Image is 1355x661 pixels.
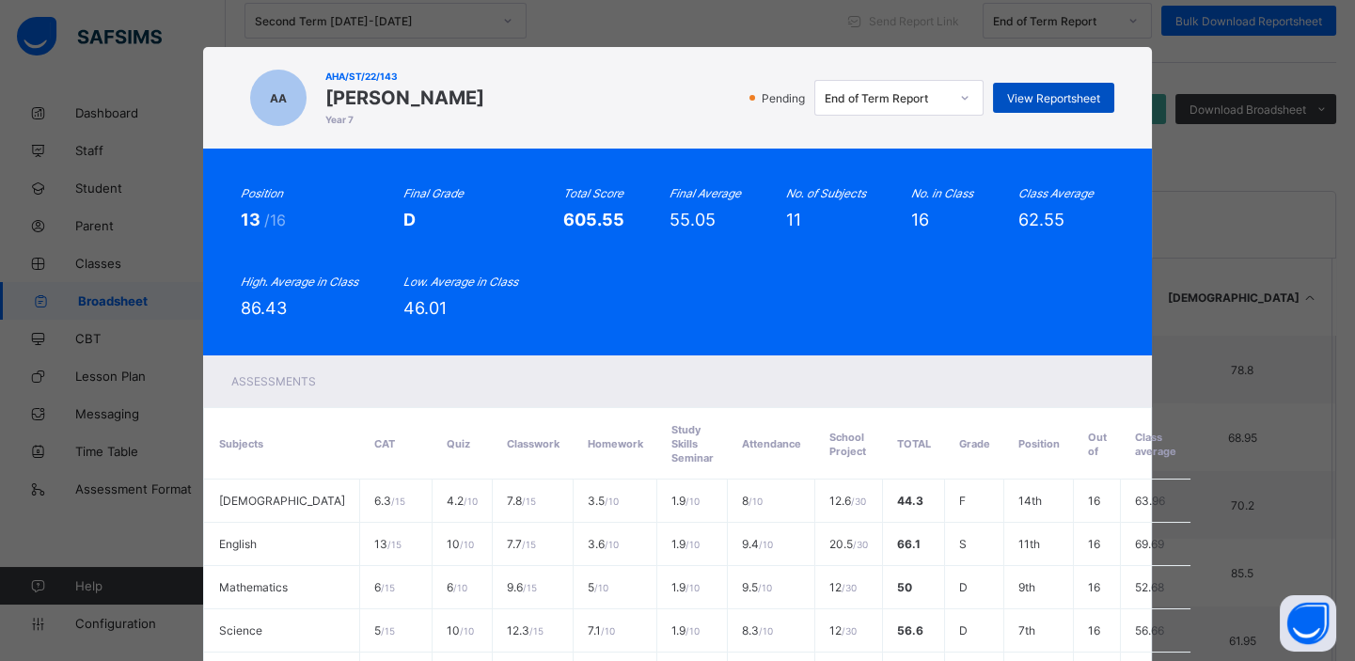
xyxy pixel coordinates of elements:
[1018,580,1035,594] span: 9th
[241,298,287,318] span: 86.43
[1018,623,1035,637] span: 7th
[671,623,700,637] span: 1.9
[786,186,866,200] i: No. of Subjects
[403,298,447,318] span: 46.01
[671,494,700,508] span: 1.9
[897,437,931,450] span: Total
[507,437,559,450] span: Classwork
[241,210,264,229] span: 13
[403,275,518,289] i: Low. Average in Class
[219,580,288,594] span: Mathematics
[959,623,968,637] span: D
[241,275,358,289] i: High. Average in Class
[829,580,857,594] span: 12
[685,496,700,507] span: / 10
[507,537,536,551] span: 7.7
[325,87,484,109] span: [PERSON_NAME]
[588,437,643,450] span: Homework
[959,537,967,551] span: S
[563,210,624,229] span: 605.55
[374,623,395,637] span: 5
[529,625,544,637] span: / 15
[270,91,287,105] span: AA
[507,623,544,637] span: 12.3
[381,625,395,637] span: / 15
[588,580,608,594] span: 5
[403,210,416,229] span: D
[391,496,405,507] span: / 15
[829,494,866,508] span: 12.6
[219,437,263,450] span: Subjects
[742,537,773,551] span: 9.4
[1018,537,1040,551] span: 11th
[1135,431,1176,458] span: Class average
[911,210,929,229] span: 16
[588,537,619,551] span: 3.6
[897,580,912,594] span: 50
[219,623,262,637] span: Science
[588,494,619,508] span: 3.5
[594,582,608,593] span: / 10
[374,537,402,551] span: 13
[381,582,395,593] span: / 15
[829,537,868,551] span: 20.5
[219,494,345,508] span: [DEMOGRAPHIC_DATA]
[758,582,772,593] span: / 10
[453,582,467,593] span: / 10
[374,494,405,508] span: 6.3
[685,582,700,593] span: / 10
[325,71,484,82] span: AHA/ST/22/143
[264,211,286,229] span: /16
[231,374,316,388] span: Assessments
[742,623,773,637] span: 8.3
[507,580,537,594] span: 9.6
[742,494,763,508] span: 8
[670,210,716,229] span: 55.05
[447,580,467,594] span: 6
[671,580,700,594] span: 1.9
[460,539,474,550] span: / 10
[759,539,773,550] span: / 10
[447,537,474,551] span: 10
[1135,623,1164,637] span: 56.66
[523,582,537,593] span: / 15
[1135,537,1164,551] span: 69.69
[387,539,402,550] span: / 15
[1018,210,1064,229] span: 62.55
[825,91,949,105] div: End of Term Report
[1135,494,1165,508] span: 63.96
[325,114,484,125] span: Year 7
[464,496,478,507] span: / 10
[374,580,395,594] span: 6
[447,437,470,450] span: Quiz
[588,623,615,637] span: 7.1
[897,623,923,637] span: 56.6
[685,539,700,550] span: / 10
[241,186,283,200] i: Position
[760,91,811,105] span: Pending
[1088,580,1100,594] span: 16
[742,437,801,450] span: Attendance
[786,210,801,229] span: 11
[605,539,619,550] span: / 10
[911,186,973,200] i: No. in Class
[671,537,700,551] span: 1.9
[748,496,763,507] span: / 10
[671,423,714,464] span: Study Skills Seminar
[460,625,474,637] span: / 10
[522,496,536,507] span: / 15
[563,186,623,200] i: Total Score
[842,625,857,637] span: / 30
[897,537,921,551] span: 66.1
[601,625,615,637] span: / 10
[507,494,536,508] span: 7.8
[1280,595,1336,652] button: Open asap
[759,625,773,637] span: / 10
[897,494,923,508] span: 44.3
[1088,537,1100,551] span: 16
[522,539,536,550] span: / 15
[959,580,968,594] span: D
[829,431,866,458] span: School Project
[742,580,772,594] span: 9.5
[1007,91,1100,105] span: View Reportsheet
